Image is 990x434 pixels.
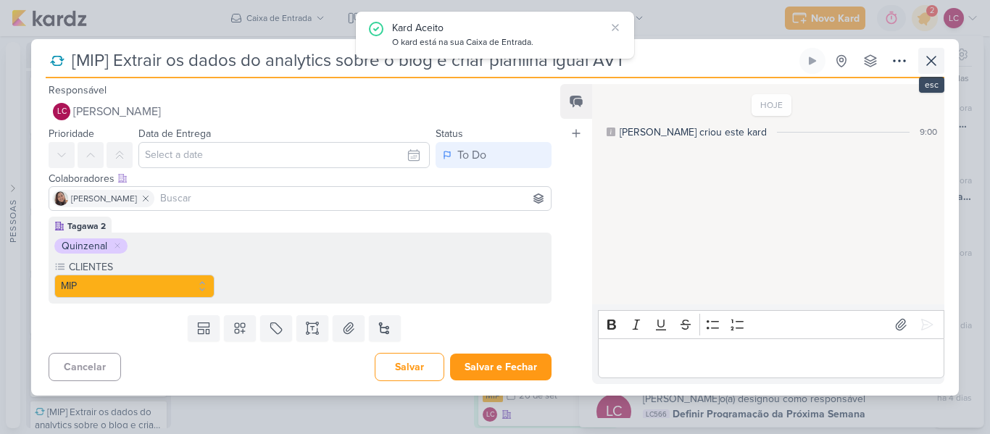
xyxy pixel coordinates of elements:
[919,77,944,93] div: esc
[54,191,68,206] img: Sharlene Khoury
[54,275,215,298] button: MIP
[375,353,444,381] button: Salvar
[67,48,796,74] input: Kard Sem Título
[620,125,767,140] div: [PERSON_NAME] criou este kard
[67,259,215,275] label: CLIENTES
[57,108,67,116] p: LC
[436,128,463,140] label: Status
[49,84,107,96] label: Responsável
[138,128,211,140] label: Data de Entrega
[71,192,137,205] span: [PERSON_NAME]
[49,99,552,125] button: LC [PERSON_NAME]
[436,142,552,168] button: To Do
[598,310,944,338] div: Editor toolbar
[598,338,944,378] div: Editor editing area: main
[457,146,486,164] div: To Do
[62,238,107,254] div: Quinzenal
[157,190,548,207] input: Buscar
[392,20,605,36] div: Kard Aceito
[73,103,161,120] span: [PERSON_NAME]
[49,171,552,186] div: Colaboradores
[807,55,818,67] div: Ligar relógio
[450,354,552,380] button: Salvar e Fechar
[920,125,937,138] div: 9:00
[67,220,106,233] div: Tagawa 2
[138,142,430,168] input: Select a date
[53,103,70,120] div: Laís Costa
[392,36,605,50] div: O kard está na sua Caixa de Entrada.
[49,128,94,140] label: Prioridade
[49,353,121,381] button: Cancelar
